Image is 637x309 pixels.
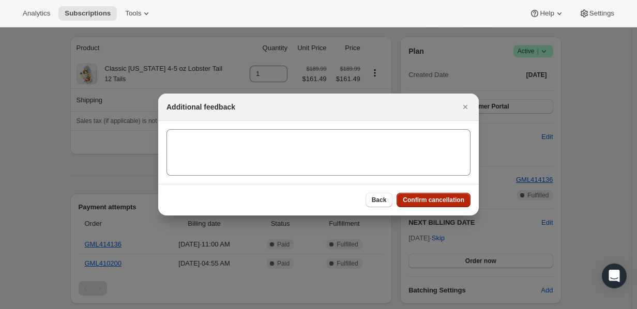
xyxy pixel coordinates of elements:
button: Tools [119,6,158,21]
button: Analytics [17,6,56,21]
span: Analytics [23,9,50,18]
button: Subscriptions [58,6,117,21]
button: Back [366,193,393,207]
div: Open Intercom Messenger [602,264,627,288]
button: Confirm cancellation [397,193,471,207]
span: Subscriptions [65,9,111,18]
span: Back [372,196,387,204]
button: Help [523,6,570,21]
span: Settings [589,9,614,18]
h2: Additional feedback [166,102,235,112]
button: Close [458,100,473,114]
button: Settings [573,6,620,21]
span: Confirm cancellation [403,196,464,204]
span: Tools [125,9,141,18]
span: Help [540,9,554,18]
